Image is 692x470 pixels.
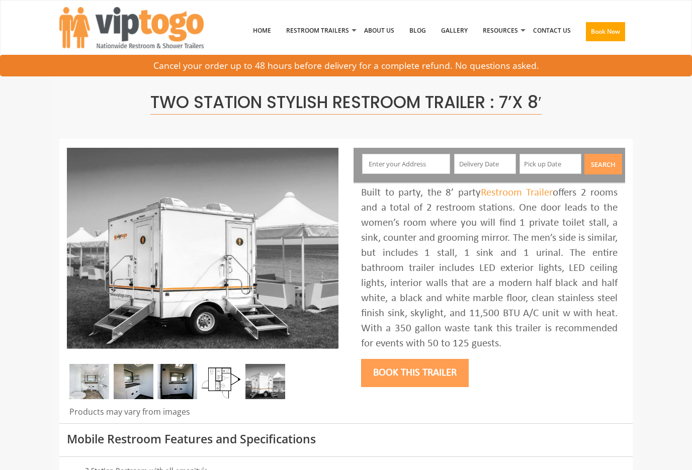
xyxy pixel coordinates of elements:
[578,5,633,63] a: Book Now
[586,22,625,41] button: Book Now
[150,90,542,115] span: Two Station Stylish Restroom Trailer : 7’x 8′
[481,187,553,198] a: Restroom Trailer
[245,5,279,57] a: Home
[361,359,469,387] button: Book this trailer
[67,148,338,349] img: A mini restroom trailer with two separate stations and separate doors for males and females
[202,364,241,399] img: Floor Plan of 2 station Mini restroom with sink and toilet
[279,5,357,57] a: Restroom Trailers
[584,154,622,174] button: Search
[526,5,578,57] a: Contact Us
[402,5,434,57] a: Blog
[434,5,475,57] a: Gallery
[69,364,109,399] img: Inside of complete restroom with a stall, a urinal, tissue holders, cabinets and mirror
[520,154,581,174] input: Pick up Date
[362,154,451,174] input: Enter your Address
[361,185,618,351] div: Built to party, the 8’ party offers 2 rooms and a total of 2 restroom stations. One door leads to...
[67,433,625,445] h3: Mobile Restroom Features and Specifications
[157,364,197,399] img: DSC_0004_email
[245,364,285,399] img: A mini restroom trailer with two separate stations and separate doors for males and females
[357,5,402,57] a: About Us
[114,364,153,399] img: DSC_0016_email
[59,7,204,48] img: VIPTOGO
[67,406,338,423] div: Products may vary from images
[454,154,516,174] input: Delivery Date
[475,5,526,57] a: Resources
